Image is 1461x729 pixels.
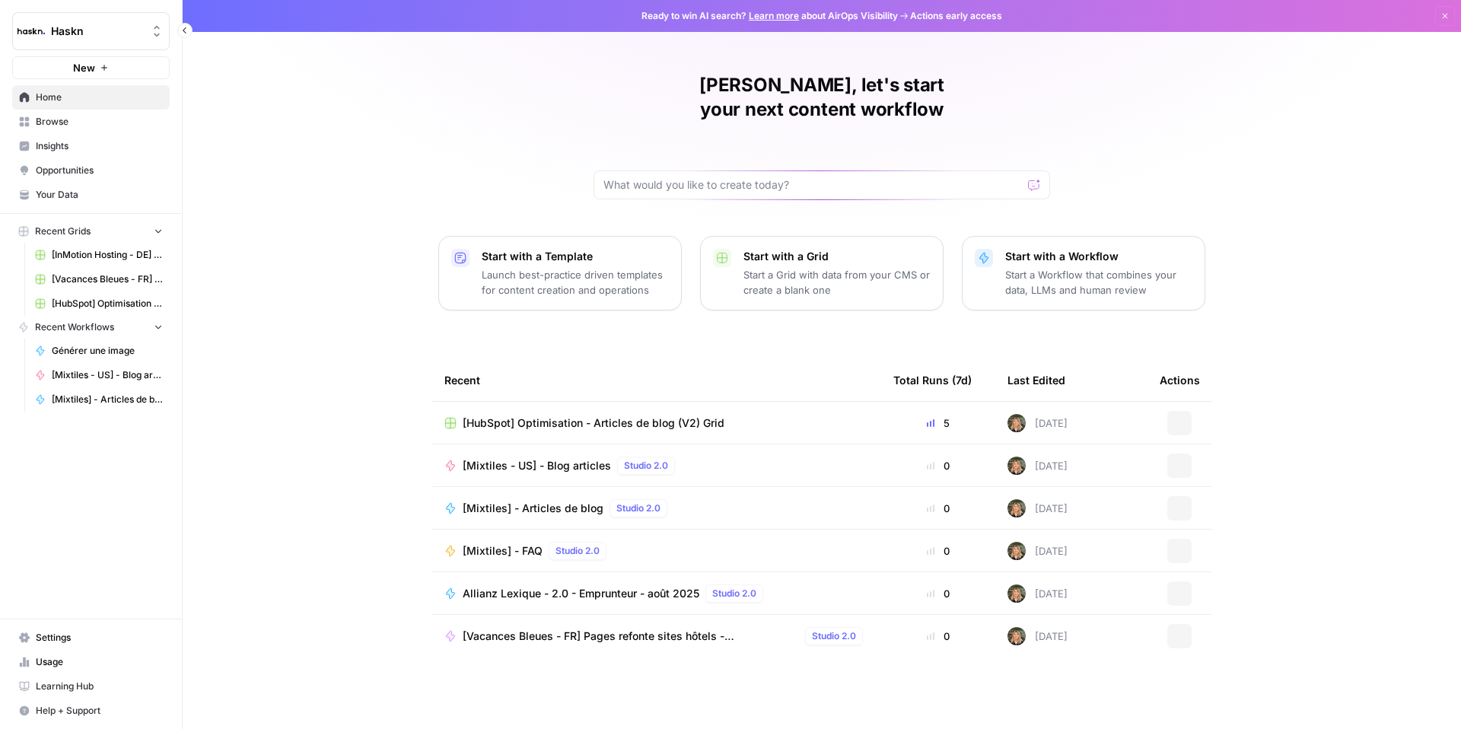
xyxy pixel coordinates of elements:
p: Start with a Workflow [1005,249,1192,264]
span: Your Data [36,188,163,202]
div: Last Edited [1007,359,1065,401]
span: [HubSpot] Optimisation - Articles de blog (V2) Grid [52,297,163,310]
button: Help + Support [12,699,170,723]
span: Recent Grids [35,224,91,238]
button: Start with a GridStart a Grid with data from your CMS or create a blank one [700,236,944,310]
div: [DATE] [1007,584,1068,603]
img: ziyu4k121h9vid6fczkx3ylgkuqx [1007,542,1026,560]
a: [Mixtiles - US] - Blog articlesStudio 2.0 [444,457,869,475]
div: [DATE] [1007,499,1068,517]
div: [DATE] [1007,414,1068,432]
img: ziyu4k121h9vid6fczkx3ylgkuqx [1007,584,1026,603]
div: 0 [893,543,983,559]
button: Workspace: Haskn [12,12,170,50]
a: Home [12,85,170,110]
span: Recent Workflows [35,320,114,334]
button: Recent Grids [12,220,170,243]
img: Haskn Logo [18,18,45,45]
a: Learning Hub [12,674,170,699]
span: Settings [36,631,163,645]
a: Opportunities [12,158,170,183]
button: Start with a TemplateLaunch best-practice driven templates for content creation and operations [438,236,682,310]
p: Start a Workflow that combines your data, LLMs and human review [1005,267,1192,298]
span: Opportunities [36,164,163,177]
a: Browse [12,110,170,134]
div: Recent [444,359,869,401]
a: [Mixtiles] - Articles de blogStudio 2.0 [444,499,869,517]
span: Actions early access [910,9,1002,23]
p: Launch best-practice driven templates for content creation and operations [482,267,669,298]
span: Help + Support [36,704,163,718]
span: Learning Hub [36,680,163,693]
p: Start a Grid with data from your CMS or create a blank one [743,267,931,298]
img: ziyu4k121h9vid6fczkx3ylgkuqx [1007,499,1026,517]
a: Settings [12,626,170,650]
a: Your Data [12,183,170,207]
span: Insights [36,139,163,153]
a: [HubSpot] Optimisation - Articles de blog (V2) Grid [28,291,170,316]
div: [DATE] [1007,627,1068,645]
input: What would you like to create today? [603,177,1022,193]
a: Allianz Lexique - 2.0 - Emprunteur - août 2025Studio 2.0 [444,584,869,603]
a: Usage [12,650,170,674]
div: 0 [893,458,983,473]
a: [Mixtiles - US] - Blog articles [28,363,170,387]
div: 5 [893,415,983,431]
p: Start with a Grid [743,249,931,264]
span: Haskn [51,24,143,39]
a: Insights [12,134,170,158]
span: [Mixtiles] - FAQ [463,543,543,559]
span: Browse [36,115,163,129]
span: Ready to win AI search? about AirOps Visibility [641,9,898,23]
a: Générer une image [28,339,170,363]
img: ziyu4k121h9vid6fczkx3ylgkuqx [1007,414,1026,432]
img: ziyu4k121h9vid6fczkx3ylgkuqx [1007,457,1026,475]
div: Actions [1160,359,1200,401]
span: Studio 2.0 [812,629,856,643]
span: Allianz Lexique - 2.0 - Emprunteur - août 2025 [463,586,699,601]
span: New [73,60,95,75]
span: [Vacances Bleues - FR] Pages refonte sites hôtels - [GEOGRAPHIC_DATA] [52,272,163,286]
span: [Mixtiles] - Articles de blog [52,393,163,406]
span: Studio 2.0 [555,544,600,558]
div: 0 [893,586,983,601]
a: [Vacances Bleues - FR] Pages refonte sites hôtels - [GEOGRAPHIC_DATA]Studio 2.0 [444,627,869,645]
button: Start with a WorkflowStart a Workflow that combines your data, LLMs and human review [962,236,1205,310]
span: Studio 2.0 [624,459,668,473]
span: [InMotion Hosting - DE] - article de blog 2000 mots [52,248,163,262]
a: [Vacances Bleues - FR] Pages refonte sites hôtels - [GEOGRAPHIC_DATA] [28,267,170,291]
span: Studio 2.0 [616,501,660,515]
div: 0 [893,629,983,644]
a: Learn more [749,10,799,21]
button: Recent Workflows [12,316,170,339]
a: [Mixtiles] - FAQStudio 2.0 [444,542,869,560]
span: Générer une image [52,344,163,358]
img: ziyu4k121h9vid6fczkx3ylgkuqx [1007,627,1026,645]
span: Studio 2.0 [712,587,756,600]
div: [DATE] [1007,457,1068,475]
span: [Vacances Bleues - FR] Pages refonte sites hôtels - [GEOGRAPHIC_DATA] [463,629,799,644]
a: [HubSpot] Optimisation - Articles de blog (V2) Grid [444,415,869,431]
span: [HubSpot] Optimisation - Articles de blog (V2) Grid [463,415,724,431]
div: [DATE] [1007,542,1068,560]
span: [Mixtiles - US] - Blog articles [463,458,611,473]
span: Home [36,91,163,104]
a: [InMotion Hosting - DE] - article de blog 2000 mots [28,243,170,267]
a: [Mixtiles] - Articles de blog [28,387,170,412]
div: Total Runs (7d) [893,359,972,401]
div: 0 [893,501,983,516]
span: Usage [36,655,163,669]
span: [Mixtiles] - Articles de blog [463,501,603,516]
span: [Mixtiles - US] - Blog articles [52,368,163,382]
button: New [12,56,170,79]
h1: [PERSON_NAME], let's start your next content workflow [594,73,1050,122]
p: Start with a Template [482,249,669,264]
